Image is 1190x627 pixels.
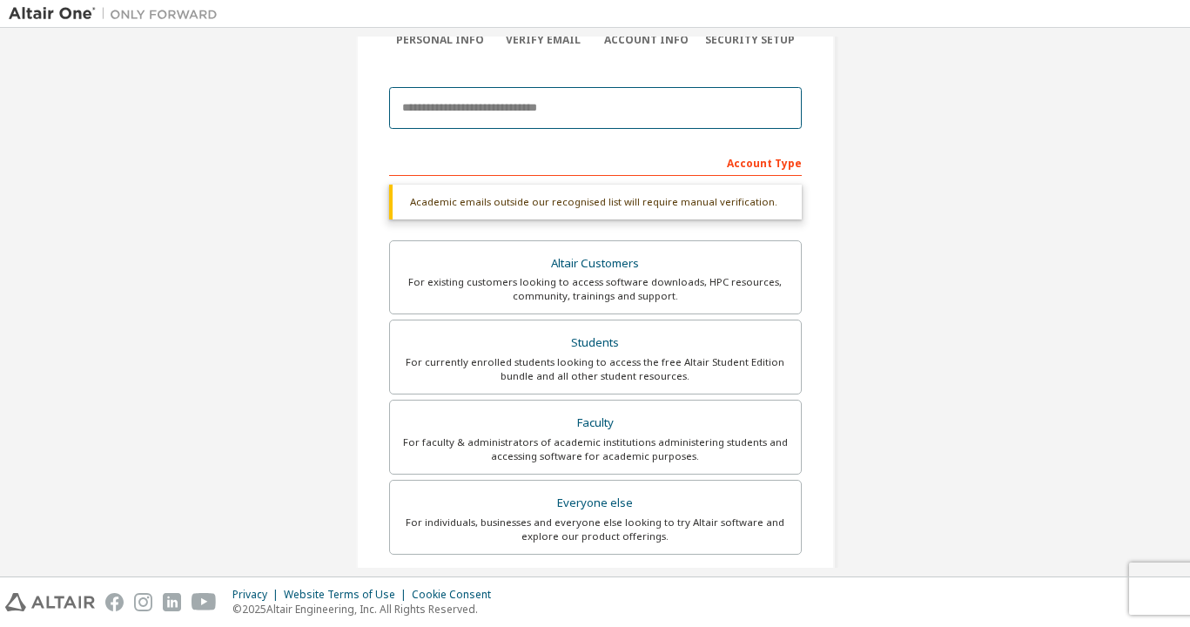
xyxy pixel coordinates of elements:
div: Verify Email [492,33,595,47]
p: © 2025 Altair Engineering, Inc. All Rights Reserved. [232,602,501,617]
img: instagram.svg [134,593,152,611]
div: Privacy [232,588,284,602]
div: For faculty & administrators of academic institutions administering students and accessing softwa... [400,435,790,463]
div: Account Info [595,33,699,47]
div: For existing customers looking to access software downloads, HPC resources, community, trainings ... [400,275,790,303]
div: Security Setup [698,33,802,47]
img: facebook.svg [105,593,124,611]
img: altair_logo.svg [5,593,95,611]
img: linkedin.svg [163,593,181,611]
div: For individuals, businesses and everyone else looking to try Altair software and explore our prod... [400,516,790,543]
div: Students [400,331,790,355]
img: youtube.svg [192,593,217,611]
div: Academic emails outside our recognised list will require manual verification. [389,185,802,219]
img: Altair One [9,5,226,23]
div: Everyone else [400,491,790,516]
div: For currently enrolled students looking to access the free Altair Student Edition bundle and all ... [400,355,790,383]
div: Website Terms of Use [284,588,412,602]
div: Personal Info [389,33,493,47]
div: Faculty [400,411,790,435]
div: Cookie Consent [412,588,501,602]
div: Account Type [389,148,802,176]
div: Altair Customers [400,252,790,276]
